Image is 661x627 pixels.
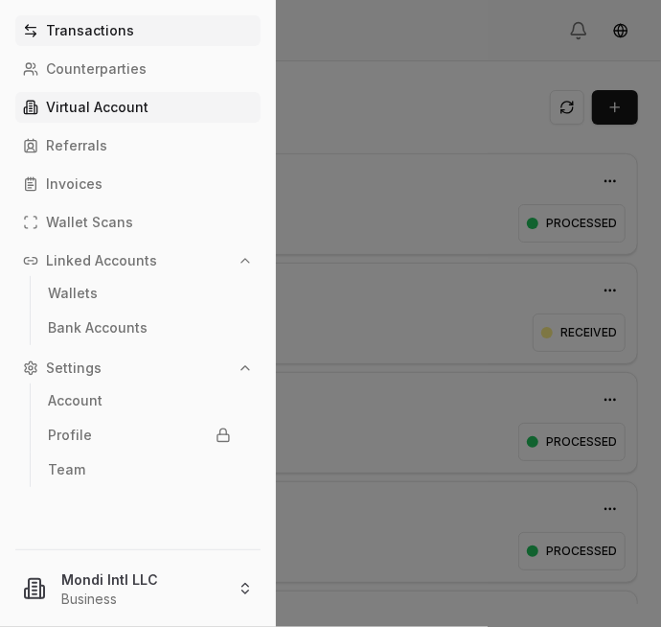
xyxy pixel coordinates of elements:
button: Settings [15,353,261,383]
a: Wallets [40,278,239,309]
p: Business [61,590,222,609]
a: Invoices [15,169,261,199]
p: Profile [48,429,92,442]
p: Invoices [46,177,103,191]
p: Bank Accounts [48,321,148,335]
a: Profile [40,420,239,451]
a: Virtual Account [15,92,261,123]
a: Account [40,385,239,416]
p: Wallets [48,287,98,300]
a: Bank Accounts [40,313,239,343]
p: Mondi Intl LLC [61,569,222,590]
p: Linked Accounts [46,254,157,267]
p: Virtual Account [46,101,148,114]
p: Team [48,463,85,476]
p: Wallet Scans [46,216,133,229]
a: Transactions [15,15,261,46]
button: Mondi Intl LLCBusiness [8,558,268,619]
a: Counterparties [15,54,261,84]
p: Settings [46,361,102,375]
p: Transactions [46,24,134,37]
a: Wallet Scans [15,207,261,238]
p: Counterparties [46,62,147,76]
p: Referrals [46,139,107,152]
a: Team [40,454,239,485]
p: Account [48,394,103,407]
button: Linked Accounts [15,245,261,276]
a: Referrals [15,130,261,161]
